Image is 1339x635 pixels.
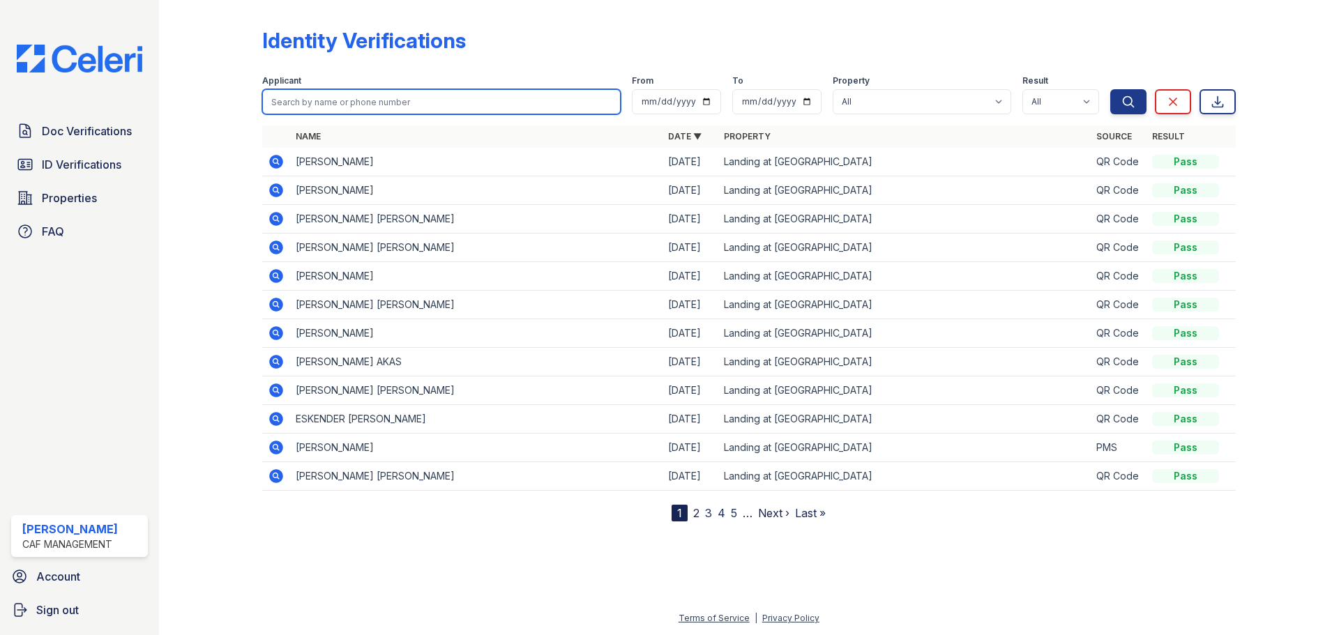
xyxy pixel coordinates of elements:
[762,613,819,623] a: Privacy Policy
[290,348,663,376] td: [PERSON_NAME] AKAS
[1091,348,1147,376] td: QR Code
[22,521,118,537] div: [PERSON_NAME]
[42,190,97,206] span: Properties
[724,131,771,141] a: Property
[663,434,718,462] td: [DATE]
[731,506,737,520] a: 5
[262,28,466,53] div: Identity Verifications
[1152,469,1219,483] div: Pass
[1091,234,1147,262] td: QR Code
[22,537,118,551] div: CAF Management
[663,262,718,291] td: [DATE]
[663,234,718,262] td: [DATE]
[1152,183,1219,197] div: Pass
[718,262,1091,291] td: Landing at [GEOGRAPHIC_DATA]
[663,348,718,376] td: [DATE]
[42,223,64,240] span: FAQ
[718,434,1091,462] td: Landing at [GEOGRAPHIC_DATA]
[290,262,663,291] td: [PERSON_NAME]
[1152,240,1219,254] div: Pass
[718,291,1091,319] td: Landing at [GEOGRAPHIC_DATA]
[795,506,826,520] a: Last »
[1022,75,1048,86] label: Result
[11,184,148,212] a: Properties
[290,434,663,462] td: [PERSON_NAME]
[1096,131,1132,141] a: Source
[1152,212,1219,226] div: Pass
[718,405,1091,434] td: Landing at [GEOGRAPHIC_DATA]
[290,462,663,491] td: [PERSON_NAME] [PERSON_NAME]
[718,348,1091,376] td: Landing at [GEOGRAPHIC_DATA]
[833,75,870,86] label: Property
[672,505,688,521] div: 1
[6,563,153,590] a: Account
[1152,131,1185,141] a: Result
[290,376,663,405] td: [PERSON_NAME] [PERSON_NAME]
[663,376,718,405] td: [DATE]
[1152,441,1219,454] div: Pass
[718,176,1091,205] td: Landing at [GEOGRAPHIC_DATA]
[296,131,321,141] a: Name
[1091,291,1147,319] td: QR Code
[262,89,621,114] input: Search by name or phone number
[290,176,663,205] td: [PERSON_NAME]
[755,613,757,623] div: |
[1152,269,1219,283] div: Pass
[290,234,663,262] td: [PERSON_NAME] [PERSON_NAME]
[290,291,663,319] td: [PERSON_NAME] [PERSON_NAME]
[705,506,712,520] a: 3
[290,405,663,434] td: ESKENDER [PERSON_NAME]
[42,123,132,139] span: Doc Verifications
[1152,155,1219,169] div: Pass
[663,148,718,176] td: [DATE]
[1091,176,1147,205] td: QR Code
[1091,262,1147,291] td: QR Code
[1091,205,1147,234] td: QR Code
[668,131,702,141] a: Date ▼
[290,319,663,348] td: [PERSON_NAME]
[718,462,1091,491] td: Landing at [GEOGRAPHIC_DATA]
[6,45,153,72] img: CE_Logo_Blue-a8612792a0a2168367f1c8372b55b34899dd931a85d93a1a3d3e32e68fde9ad4.png
[11,117,148,145] a: Doc Verifications
[262,75,301,86] label: Applicant
[718,319,1091,348] td: Landing at [GEOGRAPHIC_DATA]
[1152,326,1219,340] div: Pass
[1152,298,1219,312] div: Pass
[1091,376,1147,405] td: QR Code
[1152,355,1219,369] div: Pass
[1091,434,1147,462] td: PMS
[290,205,663,234] td: [PERSON_NAME] [PERSON_NAME]
[1091,405,1147,434] td: QR Code
[11,217,148,245] a: FAQ
[663,319,718,348] td: [DATE]
[758,506,789,520] a: Next ›
[718,148,1091,176] td: Landing at [GEOGRAPHIC_DATA]
[718,376,1091,405] td: Landing at [GEOGRAPHIC_DATA]
[693,506,699,520] a: 2
[663,291,718,319] td: [DATE]
[11,151,148,178] a: ID Verifications
[1091,148,1147,176] td: QR Code
[1091,319,1147,348] td: QR Code
[1091,462,1147,491] td: QR Code
[36,602,79,618] span: Sign out
[718,234,1091,262] td: Landing at [GEOGRAPHIC_DATA]
[679,613,750,623] a: Terms of Service
[290,148,663,176] td: [PERSON_NAME]
[42,156,121,173] span: ID Verifications
[632,75,653,86] label: From
[718,205,1091,234] td: Landing at [GEOGRAPHIC_DATA]
[743,505,752,521] span: …
[6,596,153,624] a: Sign out
[1152,383,1219,397] div: Pass
[663,176,718,205] td: [DATE]
[663,205,718,234] td: [DATE]
[36,568,80,585] span: Account
[663,462,718,491] td: [DATE]
[1152,412,1219,426] div: Pass
[663,405,718,434] td: [DATE]
[718,506,725,520] a: 4
[732,75,743,86] label: To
